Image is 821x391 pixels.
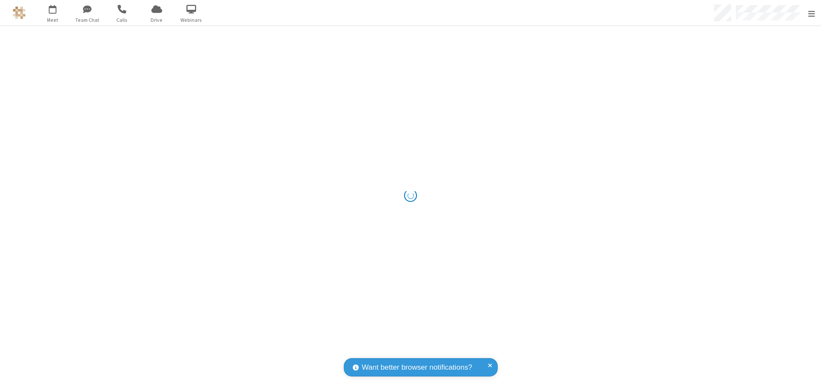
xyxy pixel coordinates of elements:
[141,16,173,24] span: Drive
[13,6,26,19] img: QA Selenium DO NOT DELETE OR CHANGE
[71,16,103,24] span: Team Chat
[37,16,69,24] span: Meet
[175,16,207,24] span: Webinars
[106,16,138,24] span: Calls
[362,362,472,373] span: Want better browser notifications?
